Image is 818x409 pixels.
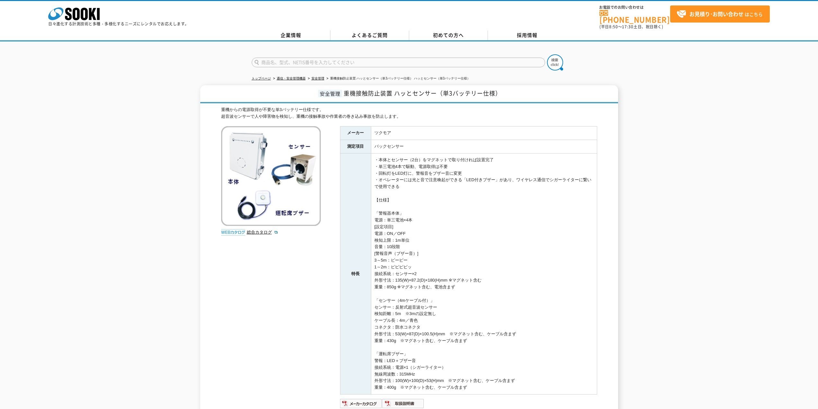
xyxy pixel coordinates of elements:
th: メーカー [340,126,371,140]
div: 重機からの電源取得が不要な単3バッテリー仕様です。 超音波センサーで人や障害物を検知し、重機の接触事故や作業者の巻き込み事故を防止します。 [221,107,597,120]
img: 取扱説明書 [382,398,424,409]
p: 日々進化する計測技術と多種・多様化するニーズにレンタルでお応えします。 [48,22,189,26]
span: 重機接触防止装置 ハッとセンサー（単3バッテリー仕様） [344,89,501,98]
a: メーカーカタログ [340,403,382,407]
a: 企業情報 [252,31,330,40]
img: メーカーカタログ [340,398,382,409]
span: はこちら [677,9,763,19]
td: バックセンサー [371,140,597,153]
td: ツクモア [371,126,597,140]
img: webカタログ [221,229,245,236]
a: よくあるご質問 [330,31,409,40]
img: btn_search.png [547,54,563,70]
a: 通信・安全管理機器 [277,77,306,80]
span: 安全管理 [318,90,342,97]
a: お見積り･お問い合わせはこちら [670,5,770,23]
a: 初めての方へ [409,31,488,40]
span: 17:30 [622,24,634,30]
span: 8:50 [609,24,618,30]
span: (平日 ～ 土日、祝日除く) [599,24,663,30]
img: 重機接触防止装置 ハッとセンサー（単3バッテリー仕様） ハッとセンサー（単3バッテリー仕様） [221,126,321,226]
li: 重機接触防止装置 ハッとセンサー（単3バッテリー仕様） ハッとセンサー（単3バッテリー仕様） [325,75,471,82]
th: 特長 [340,153,371,395]
input: 商品名、型式、NETIS番号を入力してください [252,58,545,67]
strong: お見積り･お問い合わせ [689,10,743,18]
a: 総合カタログ [247,230,278,235]
a: 安全管理 [311,77,324,80]
a: 取扱説明書 [382,403,424,407]
span: お電話でのお問い合わせは [599,5,670,9]
td: ・本体とセンサー（2台）をマグネットで取り付ければ設置完了 ・単三電池4本で駆動、電源取得は不要 ・回転灯をLED灯に、警報音をブザー音に変更 ・オペレーターには光と音で注意喚起ができる「LED... [371,153,597,395]
a: 採用情報 [488,31,567,40]
a: トップページ [252,77,271,80]
th: 測定項目 [340,140,371,153]
span: 初めての方へ [433,32,464,39]
a: [PHONE_NUMBER] [599,10,670,23]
